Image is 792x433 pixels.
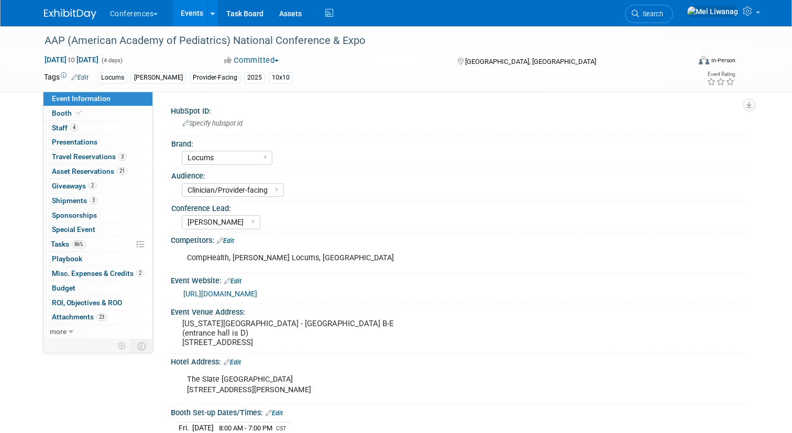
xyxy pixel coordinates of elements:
a: Sponsorships [43,208,152,223]
span: Staff [52,124,78,132]
span: Search [639,10,663,18]
div: Event Rating [707,72,735,77]
a: Asset Reservations21 [43,164,152,179]
div: Audience: [171,168,744,181]
span: Specify hubspot id [182,119,243,127]
a: Attachments23 [43,310,152,324]
a: Search [625,5,673,23]
div: Locums [98,72,127,83]
a: Presentations [43,135,152,149]
div: Hotel Address: [171,354,749,368]
div: Brand: [171,136,744,149]
span: [DATE] [DATE] [44,55,99,64]
span: 3 [118,153,126,161]
span: 4 [70,124,78,131]
a: Playbook [43,252,152,266]
div: Event Format [633,54,735,70]
span: Special Event [52,225,95,234]
span: Shipments [52,196,97,205]
a: Booth [43,106,152,120]
a: Event Information [43,92,152,106]
span: 21 [117,167,127,175]
div: Event Website: [171,273,749,286]
button: Committed [221,55,283,66]
td: Personalize Event Tab Strip [113,339,131,353]
span: Giveaways [52,182,96,190]
td: Toggle Event Tabs [131,339,152,353]
a: ROI, Objectives & ROO [43,296,152,310]
span: 2 [136,269,144,277]
div: HubSpot ID: [171,103,749,116]
a: [URL][DOMAIN_NAME] [183,290,257,298]
div: In-Person [711,57,735,64]
span: to [67,55,76,64]
a: Edit [266,409,283,417]
div: Event Venue Address: [171,304,749,317]
span: (4 days) [101,57,123,64]
span: 3 [90,196,97,204]
span: Playbook [52,254,82,263]
span: Misc. Expenses & Credits [52,269,144,277]
div: CompHealth, [PERSON_NAME] Locums, [GEOGRAPHIC_DATA] [180,248,636,269]
span: CST [276,425,287,432]
span: [GEOGRAPHIC_DATA], [GEOGRAPHIC_DATA] [465,58,596,65]
a: Edit [217,237,234,245]
span: more [50,327,67,336]
div: Booth Set-up Dates/Times: [171,405,749,418]
a: Budget [43,281,152,295]
a: Edit [224,359,241,366]
span: Booth [52,109,84,117]
span: Asset Reservations [52,167,127,175]
div: Conference Lead: [171,201,744,214]
img: Format-Inperson.png [699,56,709,64]
pre: [US_STATE][GEOGRAPHIC_DATA] - [GEOGRAPHIC_DATA] B-E (entrance hall is D) [STREET_ADDRESS] [182,319,400,347]
span: 8:00 AM - 7:00 PM [219,424,272,432]
a: Staff4 [43,121,152,135]
span: Sponsorships [52,211,97,219]
div: Provider-Facing [190,72,240,83]
div: Competitors: [171,232,749,246]
a: Giveaways2 [43,179,152,193]
span: ROI, Objectives & ROO [52,298,122,307]
img: ExhibitDay [44,9,96,19]
div: AAP (American Academy of Pediatrics) National Conference & Expo [41,31,677,50]
a: Shipments3 [43,194,152,208]
span: Budget [52,284,75,292]
a: Special Event [43,223,152,237]
div: [PERSON_NAME] [131,72,186,83]
span: 23 [96,313,107,321]
span: 86% [72,240,86,248]
a: Travel Reservations3 [43,150,152,164]
span: Tasks [51,240,86,248]
a: Tasks86% [43,237,152,251]
span: Presentations [52,138,97,146]
a: Misc. Expenses & Credits2 [43,267,152,281]
span: Travel Reservations [52,152,126,161]
span: Event Information [52,94,111,103]
i: Booth reservation complete [76,110,82,116]
td: Tags [44,72,89,84]
img: Mel Liwanag [687,6,739,17]
a: more [43,325,152,339]
span: Attachments [52,313,107,321]
a: Edit [71,74,89,81]
div: The Slate [GEOGRAPHIC_DATA] [STREET_ADDRESS][PERSON_NAME] [180,369,636,401]
a: Edit [224,277,241,285]
span: 2 [89,182,96,190]
div: 10x10 [269,72,293,83]
div: 2025 [244,72,265,83]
